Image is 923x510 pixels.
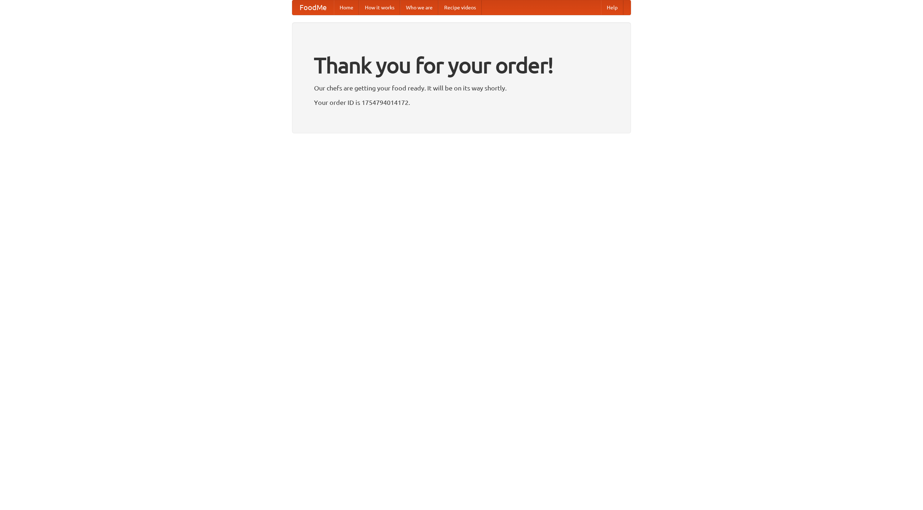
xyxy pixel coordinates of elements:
a: Who we are [400,0,438,15]
a: Home [334,0,359,15]
a: Recipe videos [438,0,482,15]
p: Your order ID is 1754794014172. [314,97,609,108]
a: How it works [359,0,400,15]
p: Our chefs are getting your food ready. It will be on its way shortly. [314,83,609,93]
a: FoodMe [292,0,334,15]
h1: Thank you for your order! [314,48,609,83]
a: Help [601,0,623,15]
